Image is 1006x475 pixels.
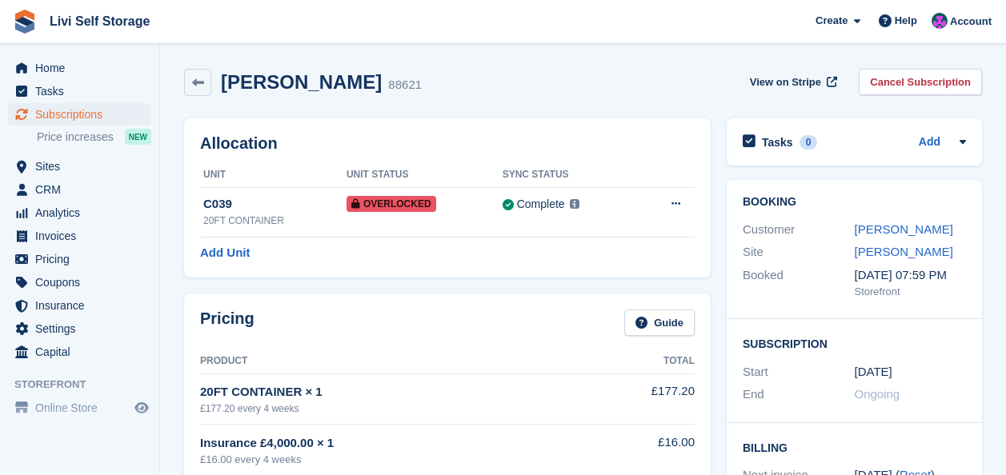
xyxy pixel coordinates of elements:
[35,202,131,224] span: Analytics
[743,266,855,300] div: Booked
[743,243,855,261] div: Site
[8,155,151,178] a: menu
[14,377,159,393] span: Storefront
[200,383,602,401] div: 20FT CONTAINER × 1
[200,244,250,262] a: Add Unit
[203,214,347,228] div: 20FT CONTAINER
[570,199,579,209] img: icon-info-grey-7440780725fd019a000dd9b08b2336e03edf1995a4989e88bcd33f0948082b44.svg
[35,294,131,317] span: Insurance
[855,284,967,300] div: Storefront
[8,202,151,224] a: menu
[855,363,892,381] time: 2025-06-10 00:00:00 UTC
[35,103,131,126] span: Subscriptions
[35,225,131,247] span: Invoices
[743,363,855,381] div: Start
[132,398,151,417] a: Preview store
[8,271,151,293] a: menu
[855,266,967,285] div: [DATE] 07:59 PM
[347,196,436,212] span: Overlocked
[517,196,565,213] div: Complete
[8,103,151,126] a: menu
[35,155,131,178] span: Sites
[8,341,151,363] a: menu
[855,245,953,258] a: [PERSON_NAME]
[8,294,151,317] a: menu
[35,178,131,201] span: CRM
[743,69,840,95] a: View on Stripe
[35,80,131,102] span: Tasks
[503,162,636,188] th: Sync Status
[347,162,503,188] th: Unit Status
[200,309,255,336] h2: Pricing
[35,57,131,79] span: Home
[203,195,347,214] div: C039
[200,134,695,153] h2: Allocation
[200,434,602,453] div: Insurance £4,000.00 × 1
[919,134,940,152] a: Add
[200,162,347,188] th: Unit
[125,129,151,145] div: NEW
[762,135,793,150] h2: Tasks
[35,271,131,293] span: Coupons
[200,452,602,468] div: £16.00 every 4 weeks
[8,248,151,270] a: menu
[35,397,131,419] span: Online Store
[743,221,855,239] div: Customer
[388,76,422,94] div: 88621
[895,13,917,29] span: Help
[37,130,114,145] span: Price increases
[221,71,382,93] h2: [PERSON_NAME]
[743,335,966,351] h2: Subscription
[859,69,982,95] a: Cancel Subscription
[602,373,695,424] td: £177.20
[602,349,695,374] th: Total
[43,8,156,34] a: Livi Self Storage
[624,309,695,336] a: Guide
[750,74,821,90] span: View on Stripe
[743,385,855,404] div: End
[8,317,151,340] a: menu
[200,349,602,374] th: Product
[13,10,37,34] img: stora-icon-8386f47178a22dfd0bd8f6a31ec36ba5ce8667c1dd55bd0f319d3a0aa187defe.svg
[855,387,900,401] span: Ongoing
[855,222,953,236] a: [PERSON_NAME]
[932,13,948,29] img: Graham Cameron
[8,397,151,419] a: menu
[8,225,151,247] a: menu
[800,135,818,150] div: 0
[200,401,602,416] div: £177.20 every 4 weeks
[8,80,151,102] a: menu
[8,178,151,201] a: menu
[35,341,131,363] span: Capital
[950,14,992,30] span: Account
[35,248,131,270] span: Pricing
[8,57,151,79] a: menu
[743,439,966,455] h2: Billing
[743,196,966,209] h2: Booking
[35,317,131,340] span: Settings
[816,13,848,29] span: Create
[37,128,151,146] a: Price increases NEW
